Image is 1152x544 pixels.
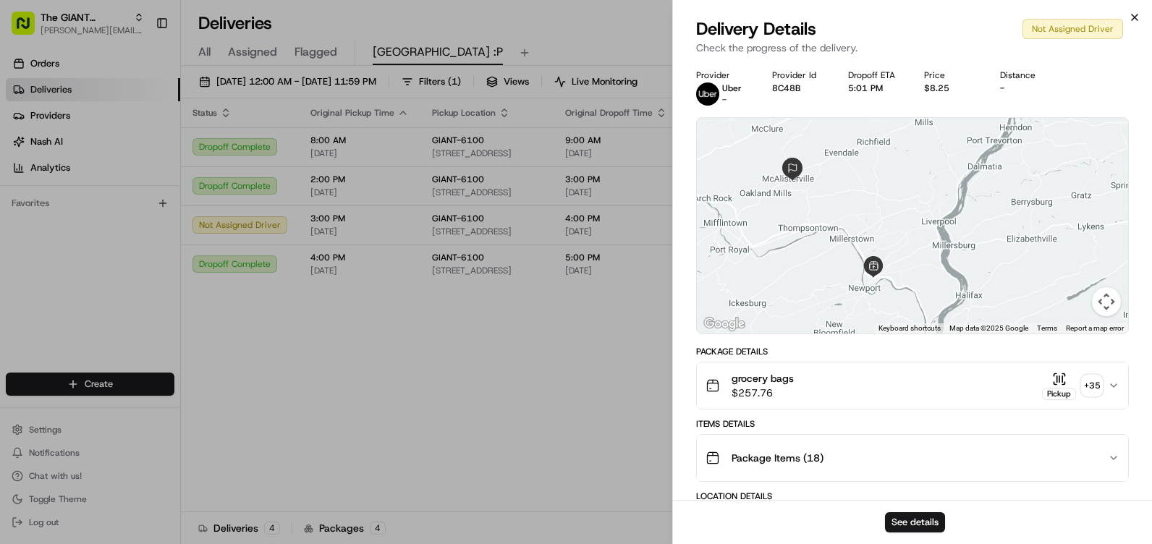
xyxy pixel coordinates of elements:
img: profile_uber_ahold_partner.png [696,82,719,106]
div: Provider [696,69,749,81]
div: We're available if you need us! [49,153,183,164]
button: Start new chat [246,143,263,160]
input: Clear [38,93,239,109]
img: Nash [14,14,43,43]
div: Package Details [696,346,1129,357]
a: 💻API Documentation [117,204,238,230]
a: Terms (opens in new tab) [1037,324,1057,332]
span: Pylon [144,245,175,256]
div: Distance [1000,69,1053,81]
div: 📗 [14,211,26,223]
div: Provider Id [772,69,825,81]
span: Package Items ( 18 ) [732,451,823,465]
p: Check the progress of the delivery. [696,41,1129,55]
button: See details [885,512,945,532]
div: - [1000,82,1053,94]
div: Location Details [696,490,1129,502]
button: Keyboard shortcuts [878,323,941,333]
span: Map data ©2025 Google [949,324,1028,332]
span: API Documentation [137,210,232,224]
div: Price [924,69,977,81]
a: 📗Knowledge Base [9,204,117,230]
div: Items Details [696,418,1129,430]
div: Dropoff ETA [848,69,901,81]
div: 💻 [122,211,134,223]
img: 1736555255976-a54dd68f-1ca7-489b-9aae-adbdc363a1c4 [14,138,41,164]
a: Open this area in Google Maps (opens a new window) [700,315,748,333]
button: Pickup [1042,372,1076,400]
span: Delivery Details [696,17,816,41]
span: - [722,94,727,106]
span: grocery bags [732,371,794,386]
button: Pickup+35 [1042,372,1102,400]
button: 8C48B [772,82,800,94]
a: Powered byPylon [102,245,175,256]
div: 5:01 PM [848,82,901,94]
button: grocery bags$257.76Pickup+35 [697,362,1128,409]
span: $257.76 [732,386,794,400]
img: Google [700,315,748,333]
p: Welcome 👋 [14,58,263,81]
div: Start new chat [49,138,237,153]
div: $8.25 [924,82,977,94]
a: Report a map error [1066,324,1124,332]
div: + 35 [1082,375,1102,396]
span: Knowledge Base [29,210,111,224]
span: Uber [722,82,742,94]
button: Package Items (18) [697,435,1128,481]
div: Pickup [1042,388,1076,400]
button: Map camera controls [1092,287,1121,316]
